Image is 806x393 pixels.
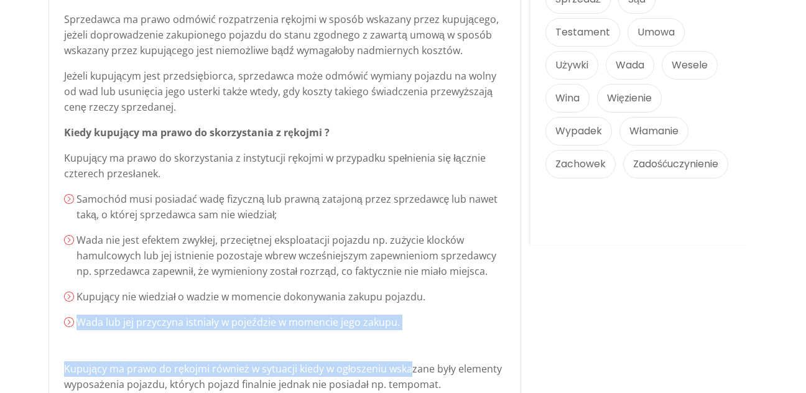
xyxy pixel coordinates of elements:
a: Używki [545,51,598,80]
p: Kupujący ma prawo do rękojmi również w sytuacji kiedy w ogłoszeniu wskazane były elementy wyposaż... [64,361,506,392]
p: Samochód musi posiadać wadę fizyczną lub prawną zatajoną przez sprzedawcę lub nawet taką, o które... [76,192,506,223]
p: Kupujący ma prawo do skorzystania z instytucji rękojmi w przypadku spełnienia się łącznie czterec... [64,150,506,182]
a: Zadośćuczynienie [623,150,728,178]
a: Wada [606,51,654,80]
p: Jeżeli kupującym jest przedsiębiorca, sprzedawca może odmówić wymiany pojazdu na wolny od wad lub... [64,68,506,115]
a: Wesele [662,51,718,80]
p: Wada lub jej przyczyna istniały w pojeździe w momencie jego zakupu. [76,315,506,330]
strong: Kiedy kupujący ma prawo do skorzystania z rękojmi ? [64,126,330,139]
a: Zachowek [545,150,616,178]
p: Kupujący nie wiedział o wadzie w momencie dokonywania zakupu pojazdu. [76,289,506,305]
a: Wypadek [545,117,612,146]
p: Wada nie jest efektem zwykłej, przeciętnej eksploatacji pojazdu np. zużycie klocków hamulcowych l... [76,233,506,279]
a: Więzienie [597,84,662,113]
a: Testament [545,18,620,47]
a: Umowa [628,18,685,47]
p: Sprzedawca ma prawo odmówić rozpatrzenia rękojmi w sposób wskazany przez kupującego, jeżeli dopro... [64,12,506,58]
a: Włamanie [619,117,688,146]
a: Wina [545,84,590,113]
